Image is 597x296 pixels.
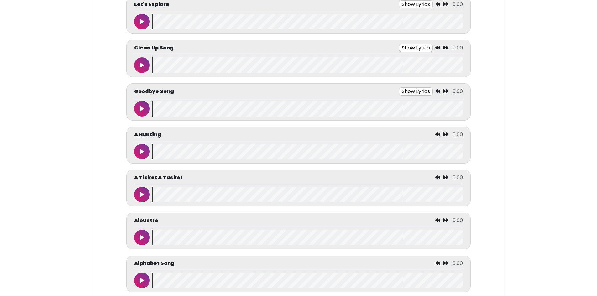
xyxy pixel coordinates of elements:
span: 0.00 [453,260,463,267]
p: Alphabet Song [134,260,175,267]
p: Clean Up Song [134,44,174,52]
p: Goodbye Song [134,88,174,95]
p: Alouette [134,217,158,224]
span: 0.00 [453,174,463,181]
span: 0.00 [453,131,463,138]
button: Show Lyrics [399,87,433,96]
p: Let's Explore [134,1,169,8]
span: 0.00 [453,1,463,8]
span: 0.00 [453,44,463,51]
p: A Tisket A Tasket [134,174,183,181]
button: Show Lyrics [399,0,433,8]
p: A Hunting [134,131,161,138]
button: Show Lyrics [399,44,433,52]
span: 0.00 [453,88,463,95]
span: 0.00 [453,217,463,224]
